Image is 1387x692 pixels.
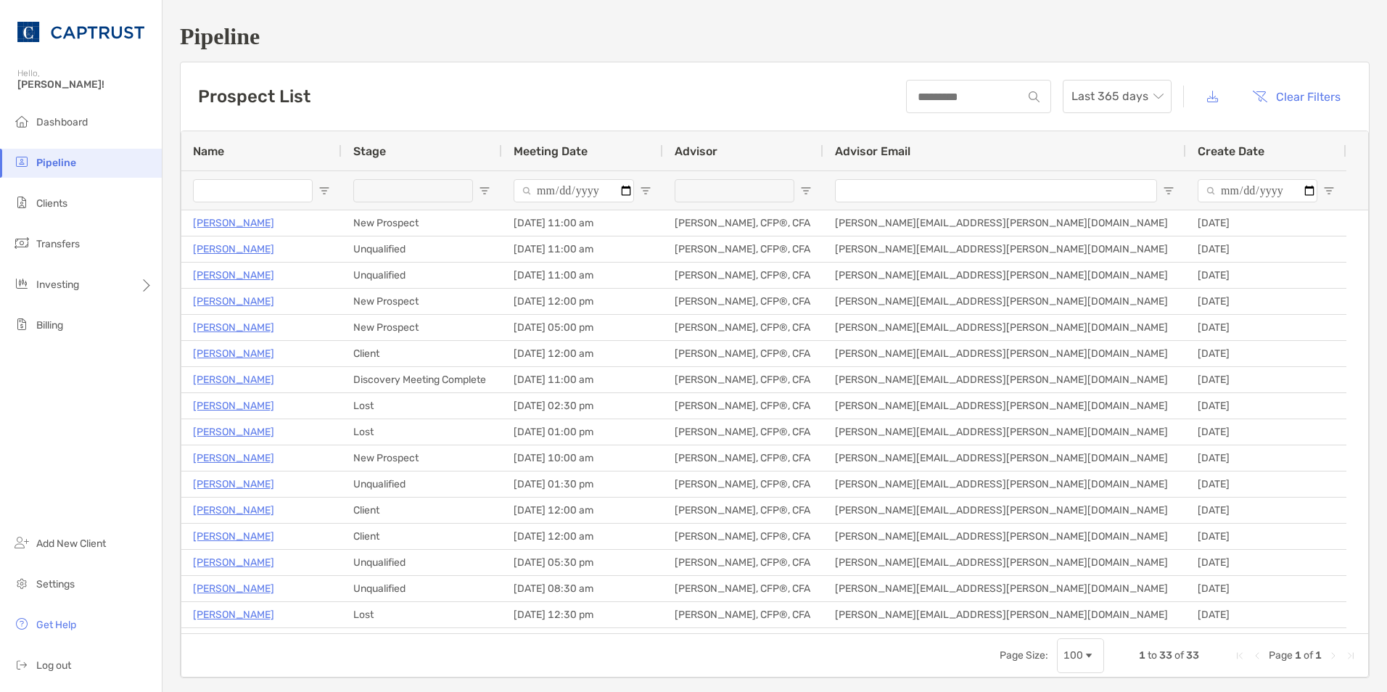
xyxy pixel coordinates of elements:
div: [DATE] [1186,524,1346,549]
a: [PERSON_NAME] [193,606,274,624]
div: [PERSON_NAME], CFP®, CFA [663,576,823,601]
span: Get Help [36,619,76,631]
a: [PERSON_NAME] [193,527,274,545]
div: [DATE] 08:30 am [502,576,663,601]
div: [PERSON_NAME], CFP®, CFA [663,471,823,497]
a: [PERSON_NAME] de [PERSON_NAME] [193,632,371,650]
div: [PERSON_NAME][EMAIL_ADDRESS][PERSON_NAME][DOMAIN_NAME] [823,576,1186,601]
div: [PERSON_NAME][EMAIL_ADDRESS][PERSON_NAME][DOMAIN_NAME] [823,419,1186,445]
div: [DATE] 11:00 am [502,236,663,262]
p: [PERSON_NAME] [193,501,274,519]
img: add_new_client icon [13,534,30,551]
input: Name Filter Input [193,179,313,202]
span: 1 [1315,649,1322,662]
div: [PERSON_NAME], CFP®, CFA [663,263,823,288]
span: 1 [1139,649,1145,662]
div: Previous Page [1251,650,1263,662]
div: [PERSON_NAME], CFP®, CFA [663,210,823,236]
div: [PERSON_NAME][EMAIL_ADDRESS][PERSON_NAME][DOMAIN_NAME] [823,393,1186,419]
div: [DATE] [1186,445,1346,471]
img: CAPTRUST Logo [17,6,144,58]
div: [PERSON_NAME][EMAIL_ADDRESS][PERSON_NAME][DOMAIN_NAME] [823,602,1186,627]
div: [DATE] [1186,393,1346,419]
div: [DATE] [1186,419,1346,445]
div: New Prospect [342,289,502,314]
div: 100 [1063,649,1083,662]
div: [DATE] 12:00 am [502,498,663,523]
span: 33 [1186,649,1199,662]
div: Last Page [1345,650,1357,662]
div: [PERSON_NAME], CFP®, CFA [663,393,823,419]
div: [DATE] 10:00 am [502,445,663,471]
div: [DATE] 12:00 pm [502,289,663,314]
div: [DATE] [1186,263,1346,288]
a: [PERSON_NAME] [193,423,274,441]
div: [PERSON_NAME], CFP®, CFA [663,419,823,445]
div: [PERSON_NAME][EMAIL_ADDRESS][PERSON_NAME][DOMAIN_NAME] [823,315,1186,340]
div: [DATE] 05:00 pm [502,315,663,340]
div: [PERSON_NAME], CFP®, CFA [663,445,823,471]
p: [PERSON_NAME] [193,318,274,337]
img: settings icon [13,574,30,592]
div: [DATE] [1186,471,1346,497]
p: [PERSON_NAME] [193,214,274,232]
div: [DATE] 01:00 pm [502,419,663,445]
span: Dashboard [36,116,88,128]
div: [DATE] 11:00 am [502,367,663,392]
a: [PERSON_NAME] [193,580,274,598]
div: [PERSON_NAME], CFP®, CFA [663,236,823,262]
div: [PERSON_NAME][EMAIL_ADDRESS][PERSON_NAME][DOMAIN_NAME] [823,471,1186,497]
div: Lost [342,393,502,419]
div: [DATE] [1186,602,1346,627]
p: [PERSON_NAME] [193,449,274,467]
a: [PERSON_NAME] [193,553,274,572]
div: Unqualified [342,471,502,497]
div: [DATE] 11:00 am [502,263,663,288]
button: Open Filter Menu [1163,185,1174,197]
div: New Prospect [342,445,502,471]
span: Create Date [1198,144,1264,158]
p: [PERSON_NAME] [193,371,274,389]
div: [DATE] 05:30 pm [502,550,663,575]
a: [PERSON_NAME] [193,266,274,284]
span: Transfers [36,238,80,250]
div: Unqualified [342,550,502,575]
input: Create Date Filter Input [1198,179,1317,202]
div: [PERSON_NAME][EMAIL_ADDRESS][PERSON_NAME][DOMAIN_NAME] [823,445,1186,471]
button: Open Filter Menu [640,185,651,197]
a: [PERSON_NAME] [193,292,274,310]
div: [DATE] 12:30 pm [502,602,663,627]
h3: Prospect List [198,86,310,107]
span: Advisor Email [835,144,910,158]
div: [DATE] [1186,315,1346,340]
div: [PERSON_NAME][EMAIL_ADDRESS][PERSON_NAME][DOMAIN_NAME] [823,628,1186,654]
div: Discovery Meeting Complete [342,367,502,392]
div: [DATE] [1186,576,1346,601]
a: [PERSON_NAME] [193,240,274,258]
img: investing icon [13,275,30,292]
div: [PERSON_NAME], CFP®, CFA [663,524,823,549]
div: [DATE] [1186,289,1346,314]
img: clients icon [13,194,30,211]
span: Investing [36,279,79,291]
a: [PERSON_NAME] [193,475,274,493]
span: Meeting Date [514,144,588,158]
span: of [1304,649,1313,662]
span: Name [193,144,224,158]
div: [DATE] 12:00 am [502,341,663,366]
div: Discovery Meeting Complete [342,628,502,654]
input: Meeting Date Filter Input [514,179,634,202]
button: Open Filter Menu [1323,185,1335,197]
span: Last 365 days [1071,81,1163,112]
span: of [1174,649,1184,662]
a: [PERSON_NAME] [193,345,274,363]
div: [PERSON_NAME][EMAIL_ADDRESS][PERSON_NAME][DOMAIN_NAME] [823,341,1186,366]
div: Unqualified [342,263,502,288]
span: Advisor [675,144,717,158]
div: Client [342,341,502,366]
div: [PERSON_NAME][EMAIL_ADDRESS][PERSON_NAME][DOMAIN_NAME] [823,367,1186,392]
